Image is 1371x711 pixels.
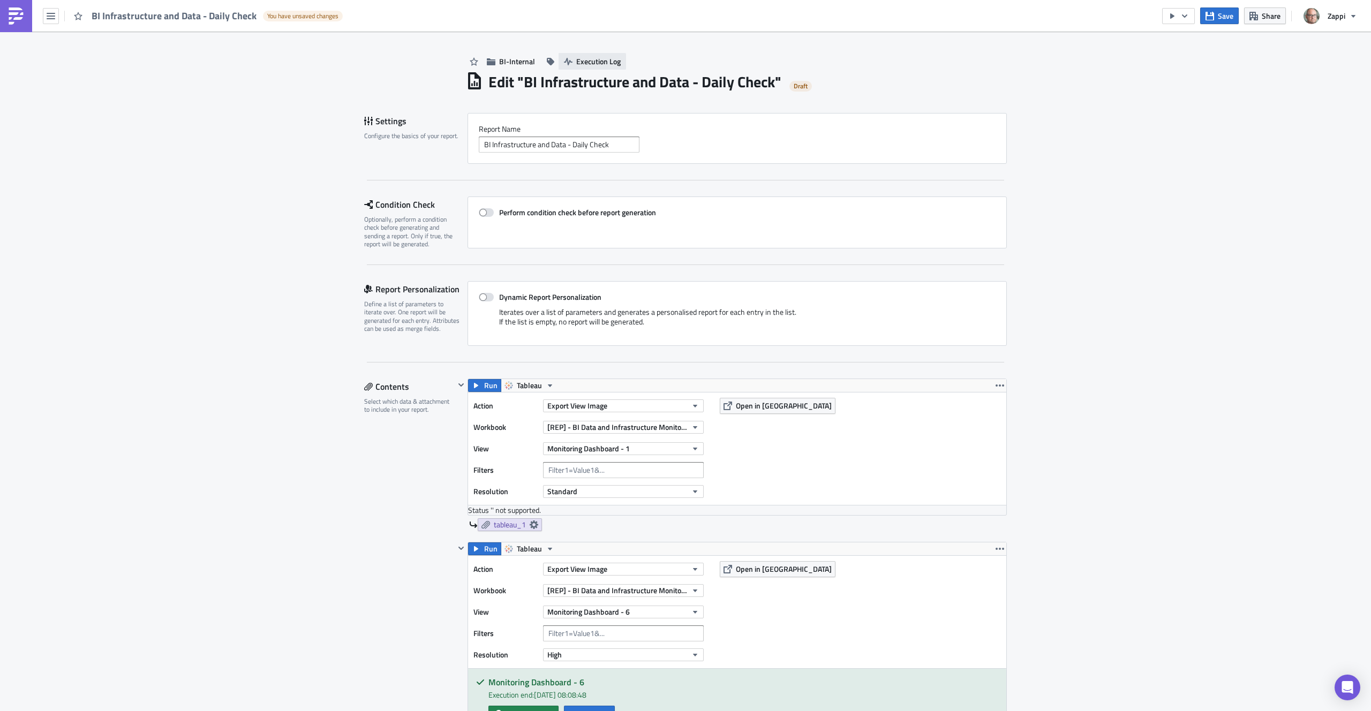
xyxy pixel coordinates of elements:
[1200,7,1239,24] button: Save
[559,53,626,70] button: Execution Log
[478,518,542,531] a: tableau_1
[481,53,540,70] button: BI-Internal
[547,585,687,596] span: [REP] - BI Data and Infrastructure Monitoring Workbook
[543,399,704,412] button: Export View Image
[364,113,468,129] div: Settings
[1328,10,1345,21] span: Zappi
[499,207,656,218] strong: Perform condition check before report generation
[543,442,704,455] button: Monitoring Dashboard - 1
[501,542,558,555] button: Tableau
[484,379,498,392] span: Run
[794,82,808,90] span: Draft
[488,689,998,700] div: Execution end: [DATE] 08:08:48
[455,542,468,555] button: Hide content
[468,542,501,555] button: Run
[473,398,538,414] label: Action
[543,648,704,661] button: High
[364,215,461,248] div: Optionally, perform a condition check before generating and sending a report. Only if true, the r...
[364,281,468,297] div: Report Personalization
[736,400,832,411] span: Open in [GEOGRAPHIC_DATA]
[543,563,704,576] button: Export View Image
[547,400,607,411] span: Export View Image
[543,625,704,641] input: Filter1=Value1&...
[499,291,601,302] strong: Dynamic Report Personalization
[4,4,54,13] a: Workbook Link
[547,443,630,454] span: Monitoring Dashboard - 1
[92,10,258,22] span: BI Infrastructure and Data - Daily Check
[479,307,996,335] div: Iterates over a list of parameters and generates a personalised report for each entry in the list...
[455,379,468,391] button: Hide content
[7,7,25,25] img: PushMetrics
[547,649,562,660] span: High
[543,584,704,597] button: [REP] - BI Data and Infrastructure Monitoring Workbook
[547,606,630,617] span: Monitoring Dashboard - 6
[1302,7,1321,25] img: Avatar
[543,606,704,618] button: Monitoring Dashboard - 6
[547,421,687,433] span: [REP] - BI Data and Infrastructure Monitoring Workbook
[517,379,542,392] span: Tableau
[720,398,835,414] button: Open in [GEOGRAPHIC_DATA]
[1218,10,1233,21] span: Save
[4,4,511,36] body: Rich Text Area. Press ALT-0 for help.
[468,505,1006,515] div: Status ' ' not supported.
[517,542,542,555] span: Tableau
[494,520,526,530] span: tableau_1
[473,561,538,577] label: Action
[364,379,455,395] div: Contents
[473,419,538,435] label: Workbook
[484,542,498,555] span: Run
[473,647,538,663] label: Resolution
[267,12,338,20] span: You have unsaved changes
[364,397,455,414] div: Select which data & attachment to include in your report.
[547,563,607,574] span: Export View Image
[473,583,538,599] label: Workbook
[543,462,704,478] input: Filter1=Value1&...
[473,483,538,500] label: Resolution
[720,561,835,577] button: Open in [GEOGRAPHIC_DATA]
[543,485,704,498] button: Standard
[488,678,998,686] h5: Monitoring Dashboard - 6
[479,124,996,134] label: Report Nam﻿e
[1262,10,1280,21] span: Share
[576,56,621,67] span: Execution Log
[1335,675,1360,700] div: Open Intercom Messenger
[468,379,501,392] button: Run
[473,625,538,641] label: Filters
[364,300,461,333] div: Define a list of parameters to iterate over. One report will be generated for each entry. Attribu...
[473,604,538,620] label: View
[1297,4,1363,28] button: Zappi
[547,486,577,497] span: Standard
[1244,7,1286,24] button: Share
[473,441,538,457] label: View
[501,379,558,392] button: Tableau
[364,196,468,213] div: Condition Check
[736,563,832,574] span: Open in [GEOGRAPHIC_DATA]
[499,56,535,67] span: BI-Internal
[364,132,461,140] div: Configure the basics of your report.
[488,72,781,92] h1: Edit " BI Infrastructure and Data - Daily Check "
[473,462,538,478] label: Filters
[543,421,704,434] button: [REP] - BI Data and Infrastructure Monitoring Workbook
